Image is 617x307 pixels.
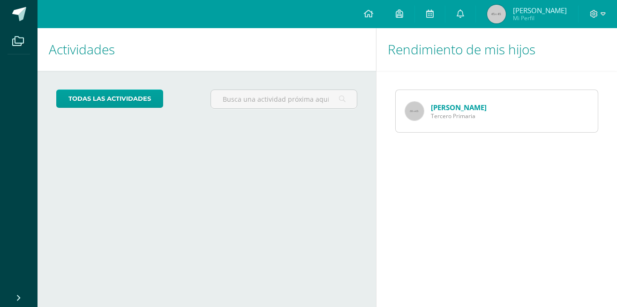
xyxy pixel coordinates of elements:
img: 45x45 [487,5,506,23]
a: todas las Actividades [56,90,163,108]
a: [PERSON_NAME] [431,103,487,112]
img: 65x65 [405,102,424,120]
input: Busca una actividad próxima aquí... [211,90,357,108]
span: Mi Perfil [513,14,567,22]
span: [PERSON_NAME] [513,6,567,15]
h1: Actividades [49,28,365,71]
span: Tercero Primaria [431,112,487,120]
h1: Rendimiento de mis hijos [388,28,606,71]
